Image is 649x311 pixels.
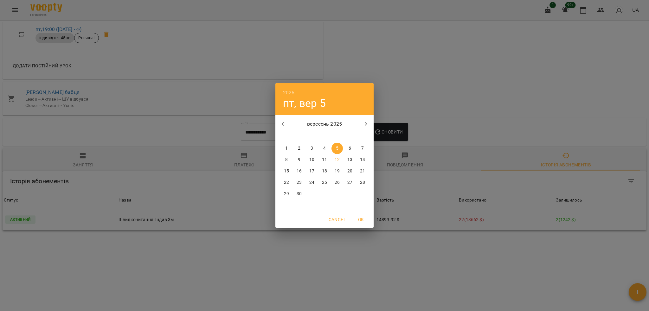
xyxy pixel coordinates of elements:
span: OK [353,216,369,223]
span: пт [331,133,343,140]
button: 24 [306,177,318,188]
button: 6 [344,143,356,154]
button: 19 [331,165,343,177]
p: 21 [360,168,365,174]
button: 2 [293,143,305,154]
p: 8 [285,157,288,163]
p: 11 [322,157,327,163]
p: 10 [309,157,314,163]
button: 26 [331,177,343,188]
button: 22 [281,177,292,188]
button: 17 [306,165,318,177]
button: 23 [293,177,305,188]
button: 21 [357,165,368,177]
p: 19 [335,168,340,174]
button: 18 [319,165,330,177]
p: 27 [347,179,352,186]
p: 12 [335,157,340,163]
button: 20 [344,165,356,177]
button: 30 [293,188,305,200]
p: 17 [309,168,314,174]
button: 7 [357,143,368,154]
p: 28 [360,179,365,186]
p: 9 [298,157,300,163]
button: 2025 [283,88,295,97]
p: 1 [285,145,288,152]
span: вт [293,133,305,140]
button: 28 [357,177,368,188]
p: 5 [336,145,338,152]
p: 26 [335,179,340,186]
button: 5 [331,143,343,154]
p: 3 [311,145,313,152]
button: 25 [319,177,330,188]
button: 27 [344,177,356,188]
p: 15 [284,168,289,174]
p: 6 [349,145,351,152]
span: нд [357,133,368,140]
p: вересень 2025 [291,120,359,128]
span: Cancel [329,216,346,223]
p: 29 [284,191,289,197]
p: 24 [309,179,314,186]
span: сб [344,133,356,140]
button: 29 [281,188,292,200]
p: 14 [360,157,365,163]
span: чт [319,133,330,140]
button: OK [351,214,371,225]
button: 10 [306,154,318,165]
p: 2 [298,145,300,152]
p: 22 [284,179,289,186]
button: 16 [293,165,305,177]
button: Cancel [326,214,348,225]
button: 9 [293,154,305,165]
button: пт, вер 5 [283,97,326,110]
span: пн [281,133,292,140]
button: 3 [306,143,318,154]
p: 7 [361,145,364,152]
span: ср [306,133,318,140]
p: 20 [347,168,352,174]
button: 1 [281,143,292,154]
button: 15 [281,165,292,177]
button: 8 [281,154,292,165]
p: 18 [322,168,327,174]
p: 25 [322,179,327,186]
p: 16 [297,168,302,174]
button: 4 [319,143,330,154]
p: 13 [347,157,352,163]
button: 12 [331,154,343,165]
button: 13 [344,154,356,165]
button: 11 [319,154,330,165]
button: 14 [357,154,368,165]
p: 30 [297,191,302,197]
p: 4 [323,145,326,152]
p: 23 [297,179,302,186]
